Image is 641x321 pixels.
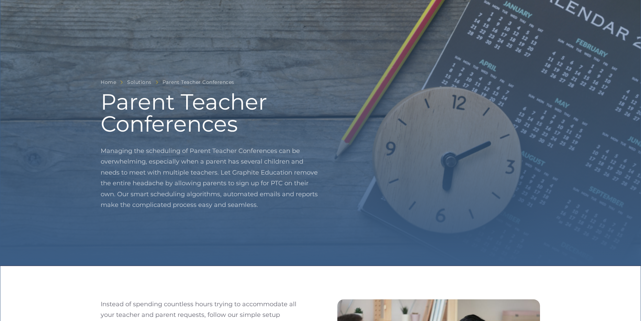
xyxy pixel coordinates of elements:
a: Home [101,78,116,87]
a: Parent Teacher Conferences [162,78,234,87]
h1: Parent Teacher Conferences [101,91,320,135]
a: Solutions [127,78,151,87]
p: Managing the scheduling of Parent Teacher Conferences can be overwhelming, especially when a pare... [101,146,320,211]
